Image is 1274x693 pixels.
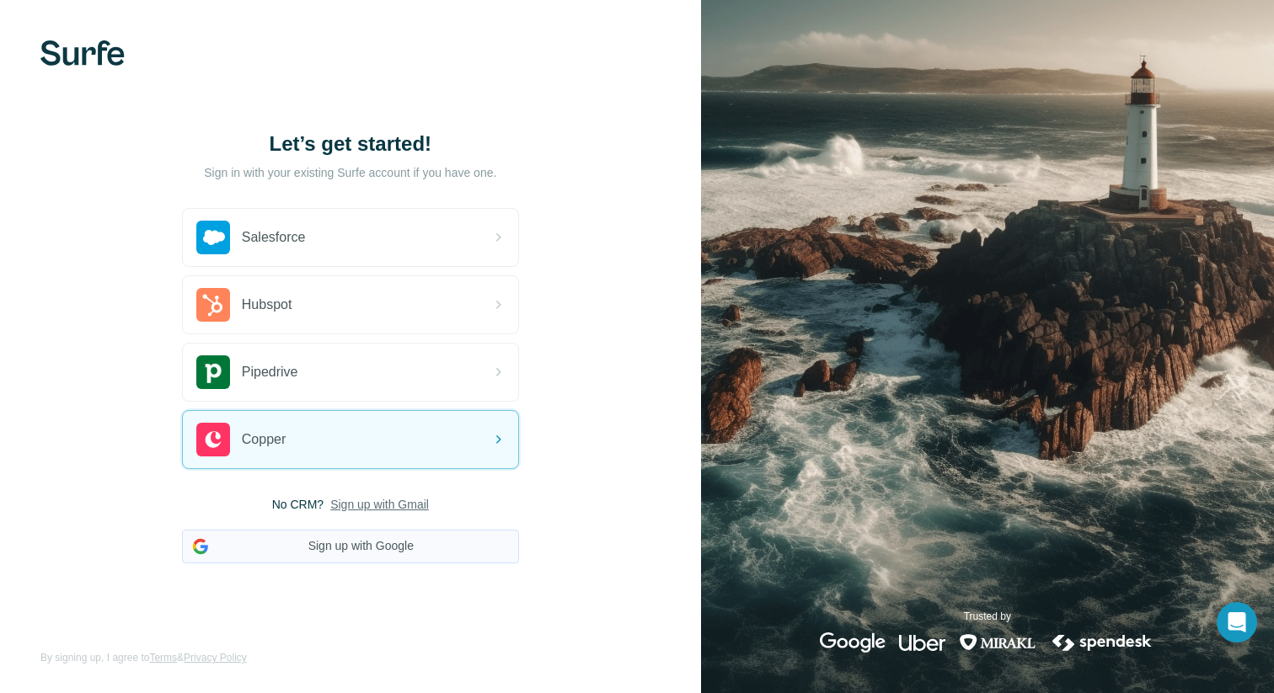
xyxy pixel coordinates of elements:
[242,227,306,248] span: Salesforce
[242,295,292,315] span: Hubspot
[196,355,230,389] img: pipedrive's logo
[330,496,429,513] button: Sign up with Gmail
[40,40,125,66] img: Surfe's logo
[959,632,1036,653] img: mirakl's logo
[196,423,230,456] img: copper's logo
[1217,602,1257,642] div: Open Intercom Messenger
[182,131,519,157] h1: Let’s get started!
[196,221,230,254] img: salesforce's logo
[242,429,286,450] span: Copper
[242,362,298,382] span: Pipedrive
[182,530,519,563] button: Sign up with Google
[196,288,230,322] img: hubspot's logo
[820,632,886,653] img: google's logo
[40,650,247,665] span: By signing up, I agree to &
[1050,632,1154,653] img: spendesk's logo
[149,652,177,664] a: Terms
[899,632,945,653] img: uber's logo
[184,652,247,664] a: Privacy Policy
[964,609,1011,624] p: Trusted by
[204,164,496,181] p: Sign in with your existing Surfe account if you have one.
[272,496,324,513] span: No CRM?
